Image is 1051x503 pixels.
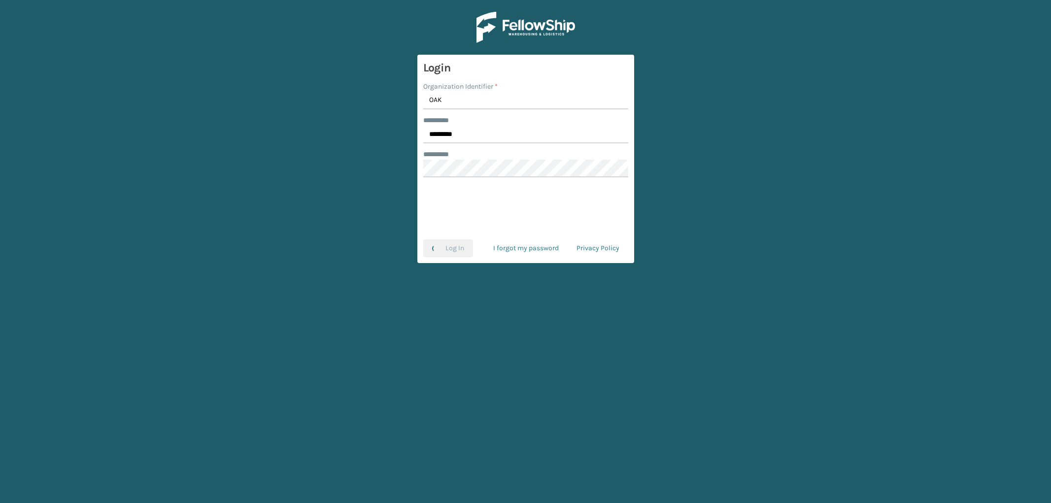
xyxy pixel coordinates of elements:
a: Privacy Policy [568,239,628,257]
label: Organization Identifier [423,81,498,92]
a: I forgot my password [484,239,568,257]
button: Log In [423,239,473,257]
h3: Login [423,61,628,75]
iframe: reCAPTCHA [451,189,601,228]
img: Logo [476,12,575,43]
